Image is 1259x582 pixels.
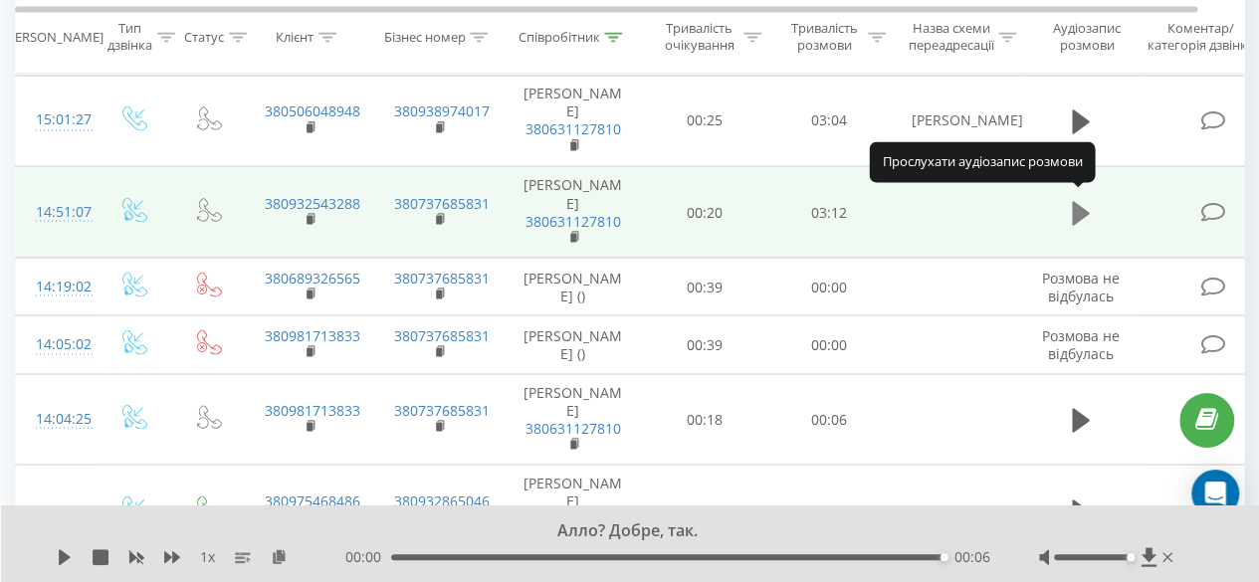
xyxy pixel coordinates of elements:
a: 380631127810 [525,119,621,138]
div: 14:51:07 [36,192,76,231]
td: 03:04 [767,75,892,166]
a: 380737685831 [394,268,490,287]
div: Бізнес номер [383,29,465,46]
div: Тривалість розмови [784,21,863,55]
td: 00:39 [643,315,767,373]
div: Тривалість очікування [660,21,738,55]
a: 380981713833 [265,400,360,419]
div: 14:19:02 [36,267,76,305]
a: 380506048948 [265,101,360,120]
div: Співробітник [518,29,599,46]
td: [PERSON_NAME] [504,75,643,166]
td: 00:00 [767,315,892,373]
div: 14:05:02 [36,324,76,363]
a: 380737685831 [394,325,490,344]
td: [PERSON_NAME] () [504,315,643,373]
div: Статус [184,29,224,46]
div: Прослухати аудіозапис розмови [869,141,1095,181]
span: Розмова не відбулась [1042,325,1120,362]
td: [PERSON_NAME] [504,465,643,556]
div: 15:01:27 [36,100,76,139]
div: 12:46:56 [36,490,76,529]
span: 00:06 [953,547,989,567]
td: 00:06 [767,373,892,465]
div: Open Intercom Messenger [1191,470,1239,517]
div: Коментар/категорія дзвінка [1143,21,1259,55]
div: Accessibility label [1127,553,1135,561]
div: Алло? Добре, так. [169,520,1066,542]
td: [PERSON_NAME] () [504,258,643,315]
td: 00:00 [767,258,892,315]
td: 00:25 [643,75,767,166]
td: 00:39 [643,258,767,315]
a: 380975468486 [265,490,360,509]
div: Клієнт [276,29,314,46]
span: Розмова не відбулась [1042,268,1120,304]
a: 380631127810 [525,418,621,437]
div: [PERSON_NAME] [3,29,104,46]
a: 380737685831 [394,193,490,212]
a: 380938974017 [394,101,490,120]
td: [PERSON_NAME] [504,373,643,465]
td: 03:12 [767,166,892,258]
div: Назва схеми переадресації [908,21,993,55]
td: 00:20 [643,166,767,258]
a: 380981713833 [265,325,360,344]
td: 00:16 [643,465,767,556]
a: 380631127810 [525,211,621,230]
td: 01:46 [767,465,892,556]
a: 380689326565 [265,268,360,287]
a: 380737685831 [394,400,490,419]
td: [PERSON_NAME] [892,75,1021,166]
div: Accessibility label [941,553,948,561]
div: Аудіозапис розмови [1038,21,1135,55]
a: 380932543288 [265,193,360,212]
span: 00:00 [345,547,391,567]
td: [PERSON_NAME] [892,465,1021,556]
div: Тип дзвінка [107,21,152,55]
td: [PERSON_NAME] [504,166,643,258]
div: 14:04:25 [36,399,76,438]
a: 380932865046 [394,490,490,509]
span: 1 x [200,547,215,567]
td: 00:18 [643,373,767,465]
